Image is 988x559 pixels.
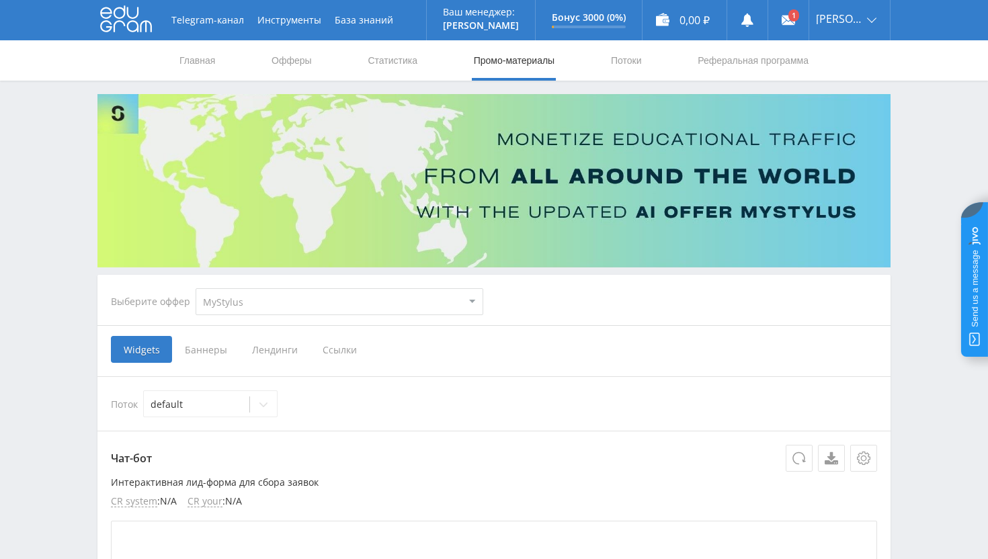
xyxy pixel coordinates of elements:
[696,40,810,81] a: Реферальная программа
[111,296,196,307] div: Выберите оффер
[97,94,891,267] img: Banner
[111,477,877,488] p: Интерактивная лид-форма для сбора заявок
[111,496,157,507] span: CR system
[188,496,222,507] span: CR your
[111,445,877,472] p: Чат-бот
[850,445,877,472] button: Настройки
[111,390,877,417] div: Поток
[172,336,239,363] span: Баннеры
[472,40,556,81] a: Промо-материалы
[111,336,172,363] span: Widgets
[188,496,242,507] li: : N/A
[818,445,845,472] a: Скачать
[111,496,177,507] li: : N/A
[178,40,216,81] a: Главная
[310,336,370,363] span: Ссылки
[816,13,863,24] span: [PERSON_NAME]
[239,336,310,363] span: Лендинги
[443,7,519,17] p: Ваш менеджер:
[443,20,519,31] p: [PERSON_NAME]
[610,40,643,81] a: Потоки
[552,12,626,23] p: Бонус 3000 (0%)
[270,40,313,81] a: Офферы
[366,40,419,81] a: Статистика
[786,445,813,472] button: Обновить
